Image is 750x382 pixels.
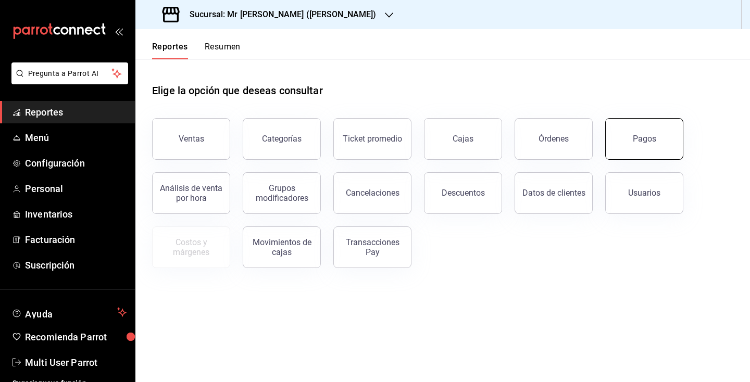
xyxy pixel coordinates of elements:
[633,134,656,144] div: Pagos
[179,134,204,144] div: Ventas
[515,172,593,214] button: Datos de clientes
[11,62,128,84] button: Pregunta a Parrot AI
[346,188,399,198] div: Cancelaciones
[28,68,112,79] span: Pregunta a Parrot AI
[159,237,223,257] div: Costos y márgenes
[25,355,127,370] span: Multi User Parrot
[243,172,321,214] button: Grupos modificadores
[25,207,127,221] span: Inventarios
[152,118,230,160] button: Ventas
[159,183,223,203] div: Análisis de venta por hora
[453,134,473,144] div: Cajas
[249,183,314,203] div: Grupos modificadores
[152,42,188,59] button: Reportes
[333,118,411,160] button: Ticket promedio
[115,27,123,35] button: open_drawer_menu
[25,306,113,319] span: Ayuda
[262,134,302,144] div: Categorías
[25,131,127,145] span: Menú
[333,226,411,268] button: Transacciones Pay
[249,237,314,257] div: Movimientos de cajas
[152,172,230,214] button: Análisis de venta por hora
[424,118,502,160] button: Cajas
[424,172,502,214] button: Descuentos
[515,118,593,160] button: Órdenes
[340,237,405,257] div: Transacciones Pay
[25,330,127,344] span: Recomienda Parrot
[205,42,241,59] button: Resumen
[333,172,411,214] button: Cancelaciones
[181,8,377,21] h3: Sucursal: Mr [PERSON_NAME] ([PERSON_NAME])
[152,226,230,268] button: Contrata inventarios para ver este reporte
[628,188,660,198] div: Usuarios
[539,134,569,144] div: Órdenes
[25,258,127,272] span: Suscripción
[605,118,683,160] button: Pagos
[152,83,323,98] h1: Elige la opción que deseas consultar
[243,226,321,268] button: Movimientos de cajas
[25,105,127,119] span: Reportes
[243,118,321,160] button: Categorías
[7,75,128,86] a: Pregunta a Parrot AI
[25,156,127,170] span: Configuración
[522,188,585,198] div: Datos de clientes
[343,134,402,144] div: Ticket promedio
[25,233,127,247] span: Facturación
[442,188,485,198] div: Descuentos
[152,42,241,59] div: navigation tabs
[25,182,127,196] span: Personal
[605,172,683,214] button: Usuarios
